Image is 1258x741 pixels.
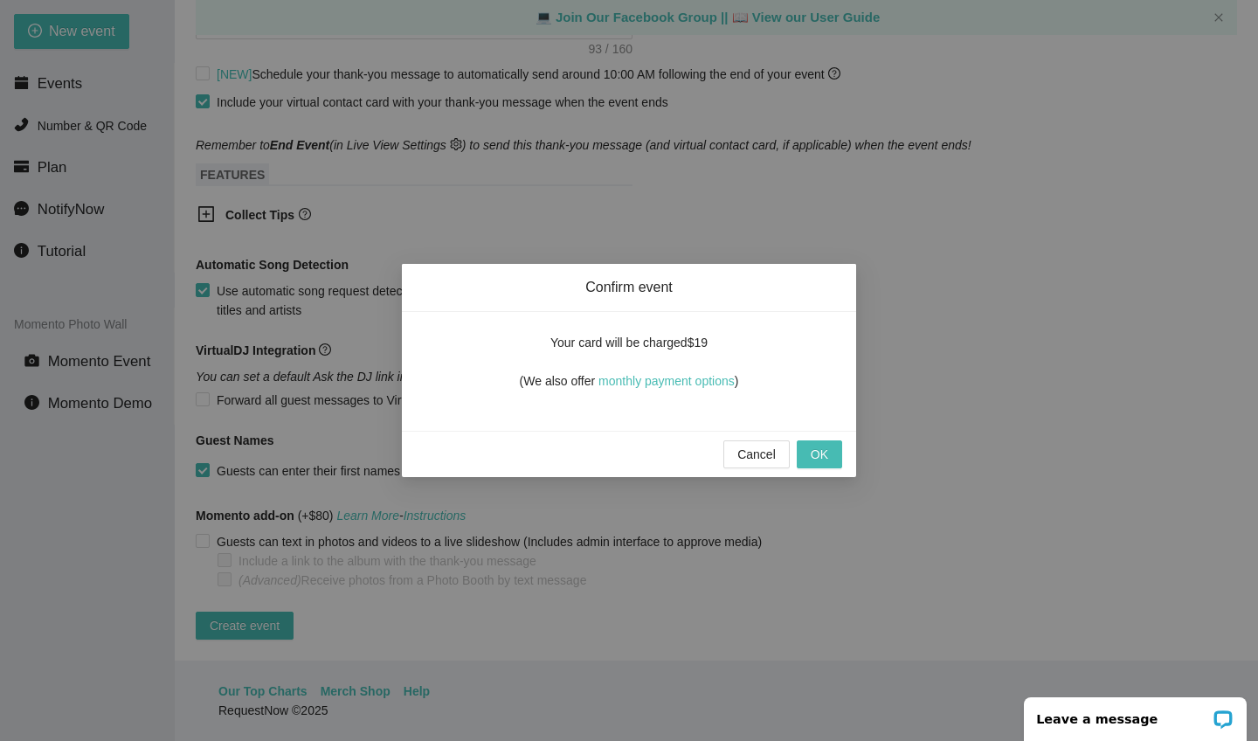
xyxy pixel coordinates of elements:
button: Cancel [723,440,790,468]
span: OK [811,445,828,464]
button: OK [797,440,842,468]
span: Confirm event [423,278,835,297]
iframe: LiveChat chat widget [1013,686,1258,741]
a: monthly payment options [598,374,735,388]
div: (We also offer ) [520,352,739,391]
span: Cancel [737,445,776,464]
div: Your card will be charged $19 [550,333,708,352]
